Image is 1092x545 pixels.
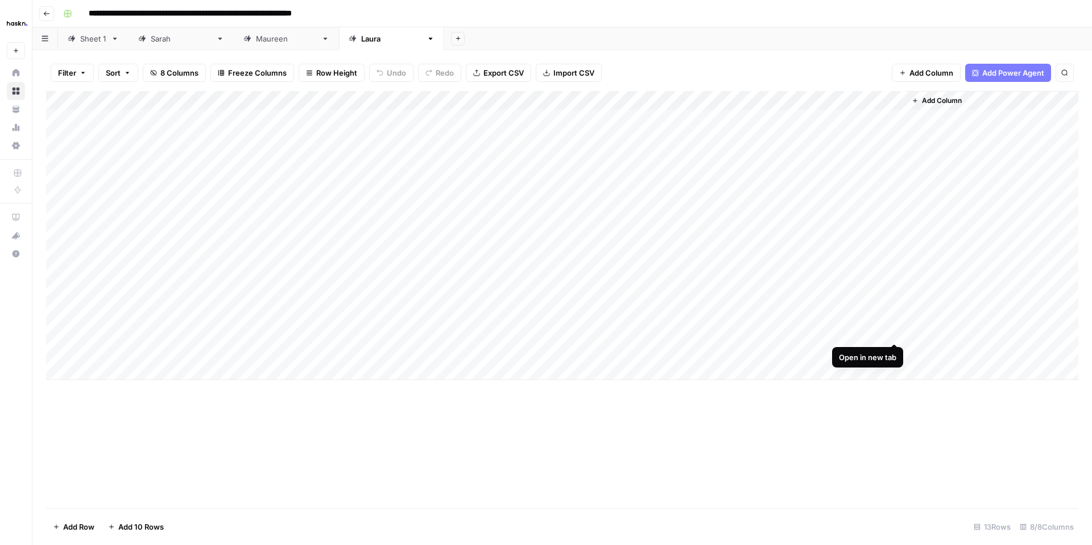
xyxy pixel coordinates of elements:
[892,64,961,82] button: Add Column
[965,64,1051,82] button: Add Power Agent
[234,27,339,50] a: [PERSON_NAME]
[909,67,953,79] span: Add Column
[129,27,234,50] a: [PERSON_NAME]
[46,518,101,536] button: Add Row
[7,82,25,100] a: Browse
[143,64,206,82] button: 8 Columns
[118,521,164,532] span: Add 10 Rows
[7,137,25,155] a: Settings
[58,27,129,50] a: Sheet 1
[7,208,25,226] a: AirOps Academy
[7,13,27,34] img: Haskn Logo
[418,64,461,82] button: Redo
[101,518,171,536] button: Add 10 Rows
[160,67,198,79] span: 8 Columns
[7,64,25,82] a: Home
[7,245,25,263] button: Help + Support
[361,33,422,44] div: [PERSON_NAME]
[536,64,602,82] button: Import CSV
[483,67,524,79] span: Export CSV
[256,33,317,44] div: [PERSON_NAME]
[339,27,444,50] a: [PERSON_NAME]
[922,96,962,106] span: Add Column
[151,33,212,44] div: [PERSON_NAME]
[553,67,594,79] span: Import CSV
[80,33,106,44] div: Sheet 1
[299,64,365,82] button: Row Height
[7,227,24,244] div: What's new?
[98,64,138,82] button: Sort
[466,64,531,82] button: Export CSV
[58,67,76,79] span: Filter
[7,100,25,118] a: Your Data
[907,93,966,108] button: Add Column
[316,67,357,79] span: Row Height
[210,64,294,82] button: Freeze Columns
[982,67,1044,79] span: Add Power Agent
[7,226,25,245] button: What's new?
[106,67,121,79] span: Sort
[369,64,413,82] button: Undo
[7,9,25,38] button: Workspace: Haskn
[63,521,94,532] span: Add Row
[1015,518,1078,536] div: 8/8 Columns
[436,67,454,79] span: Redo
[7,118,25,137] a: Usage
[51,64,94,82] button: Filter
[969,518,1015,536] div: 13 Rows
[387,67,406,79] span: Undo
[228,67,287,79] span: Freeze Columns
